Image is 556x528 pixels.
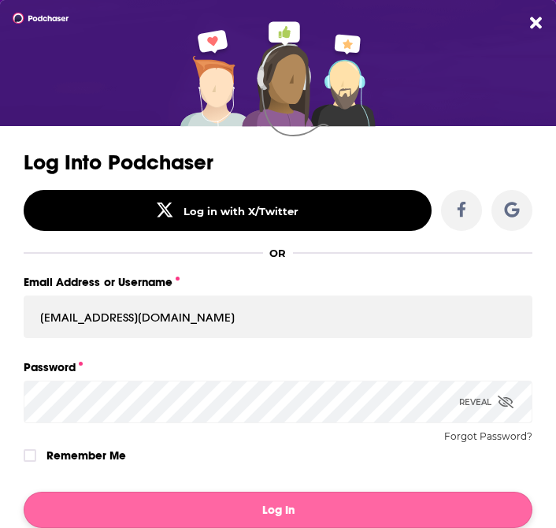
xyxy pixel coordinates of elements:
[24,296,532,338] input: Email Address or Username
[459,381,513,423] div: Reveal
[183,205,299,218] div: Log in with X/Twitter
[24,492,532,528] button: Log In
[269,247,286,259] div: OR
[24,151,532,174] h3: Log Into Podchaser
[46,445,126,466] label: Remember Me
[24,190,432,231] button: Log in with X/Twitter
[530,14,542,32] button: Close Button
[444,431,532,442] button: Forgot Password?
[13,13,69,24] img: Podchaser - Follow, Share and Rate Podcasts
[24,272,532,292] label: Email Address or Username
[13,13,41,24] a: Podchaser - Follow, Share and Rate Podcasts
[24,357,532,377] label: Password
